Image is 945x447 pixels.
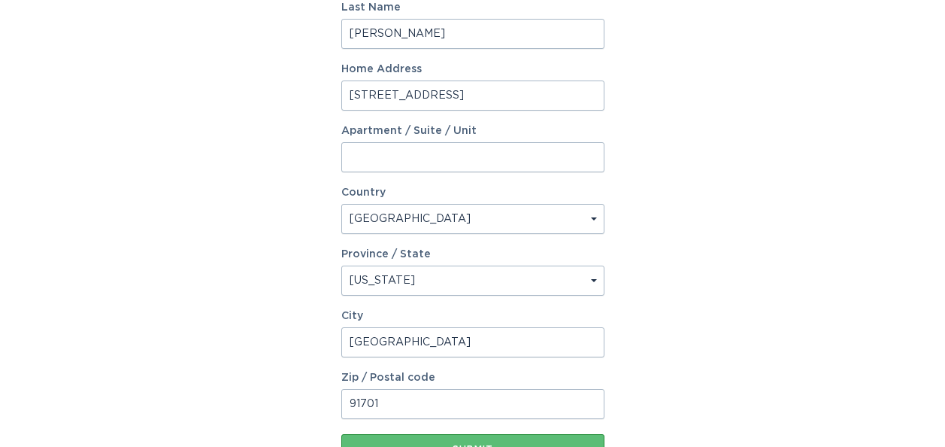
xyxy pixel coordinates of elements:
[341,311,604,321] label: City
[341,187,386,198] label: Country
[341,2,604,13] label: Last Name
[341,64,604,74] label: Home Address
[341,249,431,260] label: Province / State
[341,372,604,383] label: Zip / Postal code
[341,126,604,136] label: Apartment / Suite / Unit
